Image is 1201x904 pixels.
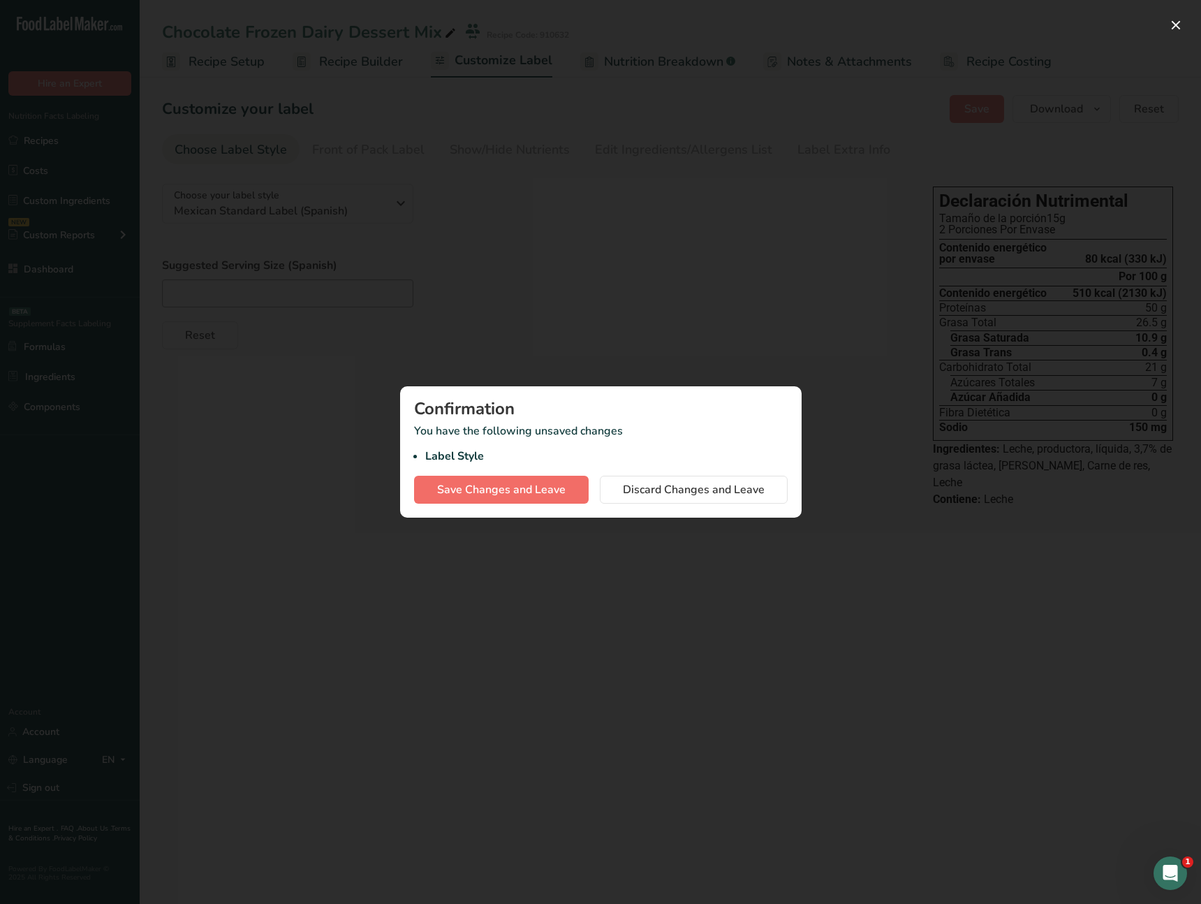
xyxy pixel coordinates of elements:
[623,481,765,498] span: Discard Changes and Leave
[414,476,589,504] button: Save Changes and Leave
[437,481,566,498] span: Save Changes and Leave
[414,400,788,417] div: Confirmation
[414,423,788,465] p: You have the following unsaved changes
[1154,856,1187,890] iframe: Intercom live chat
[425,448,788,465] li: Label Style
[600,476,788,504] button: Discard Changes and Leave
[1182,856,1193,868] span: 1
